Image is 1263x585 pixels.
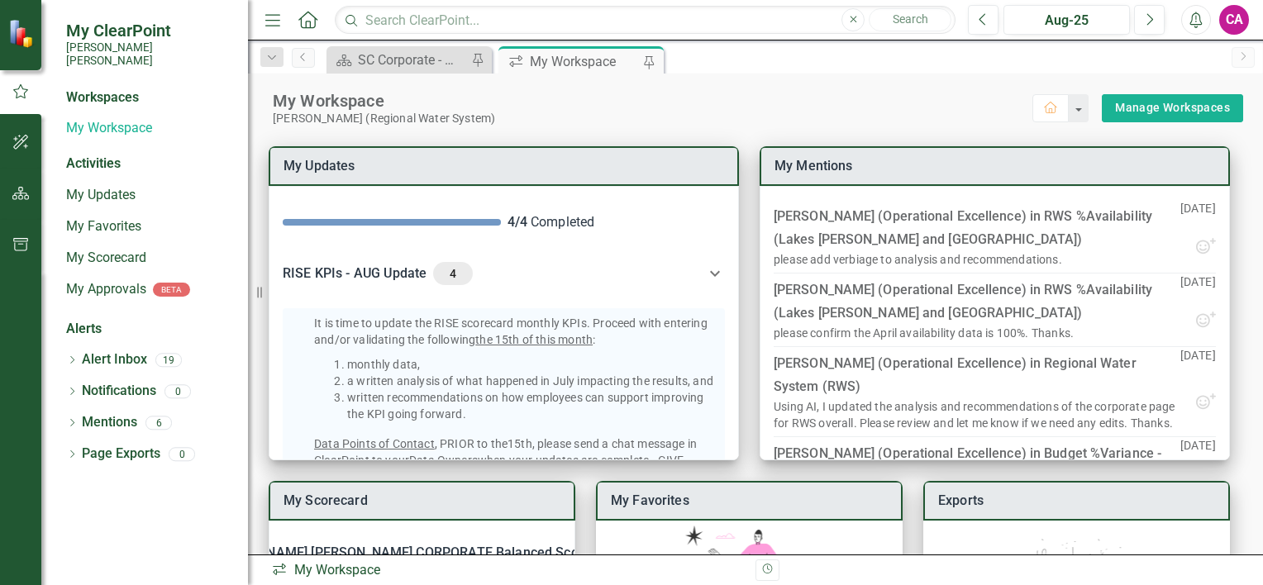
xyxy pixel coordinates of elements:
div: [PERSON_NAME] [PERSON_NAME] CORPORATE Balanced Scorecard [269,535,574,571]
div: split button [1102,94,1243,122]
div: SC Corporate - Welcome to ClearPoint [358,50,467,70]
div: [PERSON_NAME] (Operational Excellence) in [774,205,1180,251]
p: [DATE] [1180,347,1216,392]
button: Manage Workspaces [1102,94,1243,122]
div: 4 / 4 [508,213,527,232]
div: [PERSON_NAME] (Operational Excellence) in [774,278,1180,325]
span: Search [893,12,928,26]
div: Workspaces [66,88,139,107]
a: My Approvals [66,280,146,299]
a: Exports [938,492,984,508]
span: Data Owners [409,454,478,467]
button: Aug-25 [1003,5,1130,35]
a: My Scorecard [284,492,368,508]
li: a written analysis of what happened in July impacting the results, and [347,373,718,389]
small: [PERSON_NAME] [PERSON_NAME] [66,40,231,68]
div: RISE KPIs - AUG Update [283,262,705,285]
a: My Workspace [66,119,231,138]
button: CA [1219,5,1249,35]
p: , PRIOR to the15th, please send a chat message in ClearPoint to your when your updates are comple... [314,435,718,485]
div: 0 [169,447,195,461]
div: Completed [508,213,726,232]
input: Search ClearPoint... [335,6,956,35]
img: ClearPoint Strategy [8,19,37,48]
a: My Scorecard [66,249,231,268]
a: My Favorites [611,492,689,508]
div: [PERSON_NAME] (Operational Excellence) in [774,442,1180,488]
a: Mentions [82,413,137,432]
li: written recommendations on how employees can support improving the KPI going forward. [347,389,718,422]
a: My Mentions [774,158,853,174]
a: Manage Workspaces [1115,97,1230,118]
p: [DATE] [1180,437,1216,498]
span: Data Points of Contact [314,437,435,450]
div: please add verbiage to analysis and recommendations. [774,251,1062,268]
div: My Workspace [273,90,1032,112]
div: Activities [66,155,231,174]
a: Alert Inbox [82,350,147,369]
a: Notifications [82,382,156,401]
div: 6 [145,416,172,430]
div: My Workspace [271,561,743,580]
div: Using AI, I updated the analysis and recommendations of the corporate page for RWS overall. Pleas... [774,398,1180,431]
div: RISE KPIs - AUG Update4 [269,245,738,302]
li: monthly data, [347,356,718,373]
div: Aug-25 [1009,11,1124,31]
span: 4 [440,266,466,281]
div: Alerts [66,320,231,339]
div: 19 [155,353,182,367]
p: It is time to update the RISE scorecard monthly KPIs. Proceed with entering and/or validating the... [314,315,718,348]
div: 0 [164,384,191,398]
div: please confirm the April availability data is 100%. Thanks. [774,325,1074,341]
div: [PERSON_NAME] (Operational Excellence) in [774,352,1180,398]
p: [DATE] [1180,200,1216,236]
div: My Workspace [530,51,639,72]
a: My Updates [66,186,231,205]
a: SC Corporate - Welcome to ClearPoint [331,50,467,70]
div: [PERSON_NAME] (Regional Water System) [273,112,1032,126]
span: My ClearPoint [66,21,231,40]
div: [PERSON_NAME] [PERSON_NAME] CORPORATE Balanced Scorecard [206,541,617,564]
a: Page Exports [82,445,160,464]
a: My Updates [284,158,355,174]
div: BETA [153,283,190,297]
span: the 15th of this month [475,333,593,346]
a: My Favorites [66,217,231,236]
p: [DATE] [1180,273,1216,310]
button: Search [869,8,951,31]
